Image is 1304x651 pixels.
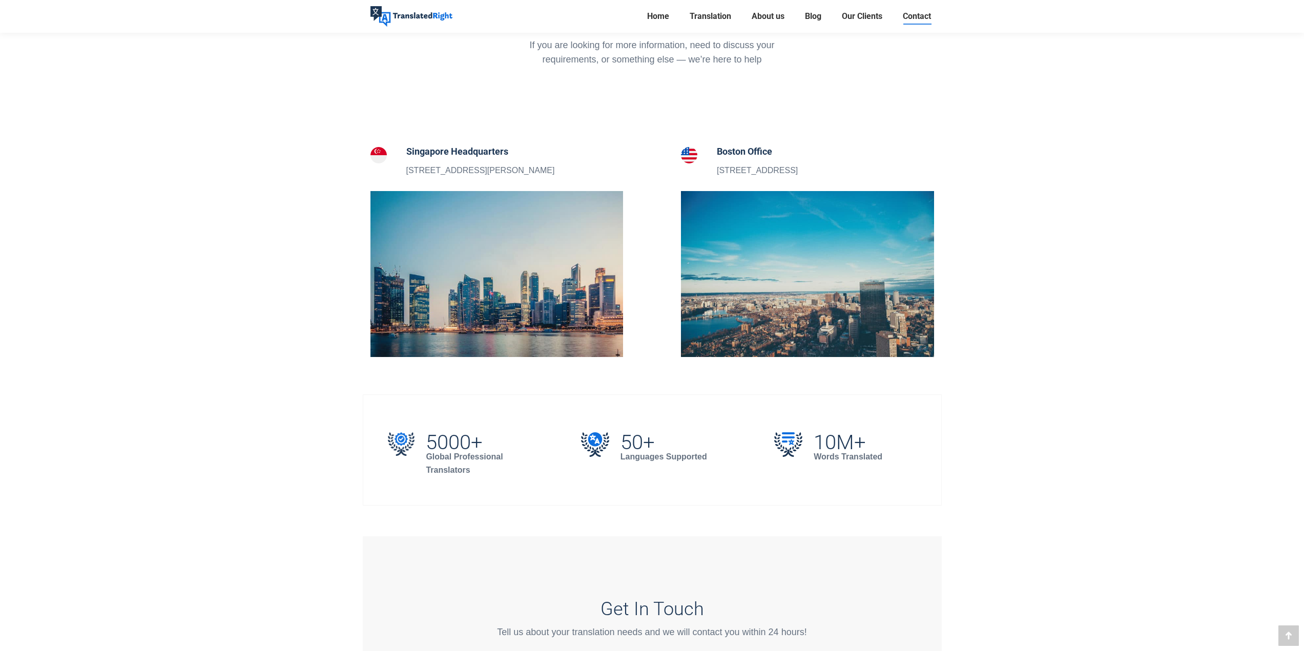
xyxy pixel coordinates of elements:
[478,625,827,639] div: Tell us about your translation needs and we will contact you within 24 hours!
[426,452,503,474] strong: Global Professional Translators
[839,9,885,24] a: Our Clients
[900,9,934,24] a: Contact
[774,432,802,457] img: 10M+
[406,144,555,159] h5: Singapore Headquarters
[717,144,798,159] h5: Boston Office
[749,9,788,24] a: About us
[802,9,824,24] a: Blog
[681,147,697,163] img: Boston Office
[752,11,784,22] span: About us
[647,11,669,22] span: Home
[842,11,882,22] span: Our Clients
[814,435,882,450] h2: 10M+
[690,11,731,22] span: Translation
[805,11,821,22] span: Blog
[370,147,387,163] img: Singapore Headquarters
[644,9,672,24] a: Home
[620,452,707,461] strong: Languages Supported
[406,164,555,177] p: [STREET_ADDRESS][PERSON_NAME]
[814,452,882,461] strong: Words Translated
[388,432,415,456] img: 5000+
[681,191,934,357] img: Contact our Boston translation branch office
[903,11,931,22] span: Contact
[478,598,827,620] h3: Get In Touch
[687,9,734,24] a: Translation
[370,191,624,357] img: Contact our Singapore Translation Headquarters Office
[581,432,609,457] img: 50+
[717,164,798,177] p: [STREET_ADDRESS]
[370,6,452,27] img: Translated Right
[515,38,789,67] div: If you are looking for more information, need to discuss your requirements, or something else — w...
[426,435,529,450] h2: 5000+
[620,435,707,450] h2: 50+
